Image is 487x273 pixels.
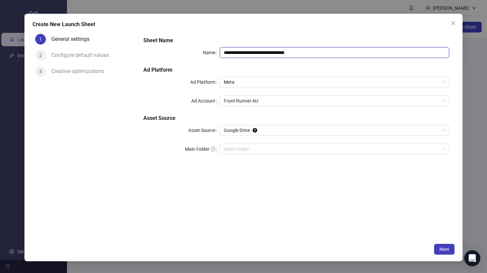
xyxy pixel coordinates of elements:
span: Next [439,247,449,252]
label: Asset Source [188,125,220,136]
span: Google Drive [224,125,445,135]
h5: Sheet Name [143,37,449,45]
span: question-circle [211,147,215,151]
div: Creative optimizations [51,66,110,77]
button: Next [434,244,455,255]
label: Name [203,47,220,58]
h5: Asset Source [143,114,449,122]
button: Close [448,18,459,28]
label: Main Folder [185,144,220,154]
input: Name [220,47,449,58]
div: Create New Launch Sheet [32,20,455,28]
span: Front Runner AU [224,96,445,106]
label: Ad Platform [190,77,220,87]
span: 3 [39,69,42,74]
div: Tooltip anchor [252,127,258,133]
div: Configure default values [51,50,114,61]
div: General settings [51,34,95,45]
div: Open Intercom Messenger [464,250,480,266]
span: Meta [224,77,445,87]
span: 2 [39,53,42,58]
span: 1 [39,37,42,42]
label: Ad Account [191,95,220,106]
h5: Ad Platform [143,66,449,74]
span: close [450,20,456,26]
